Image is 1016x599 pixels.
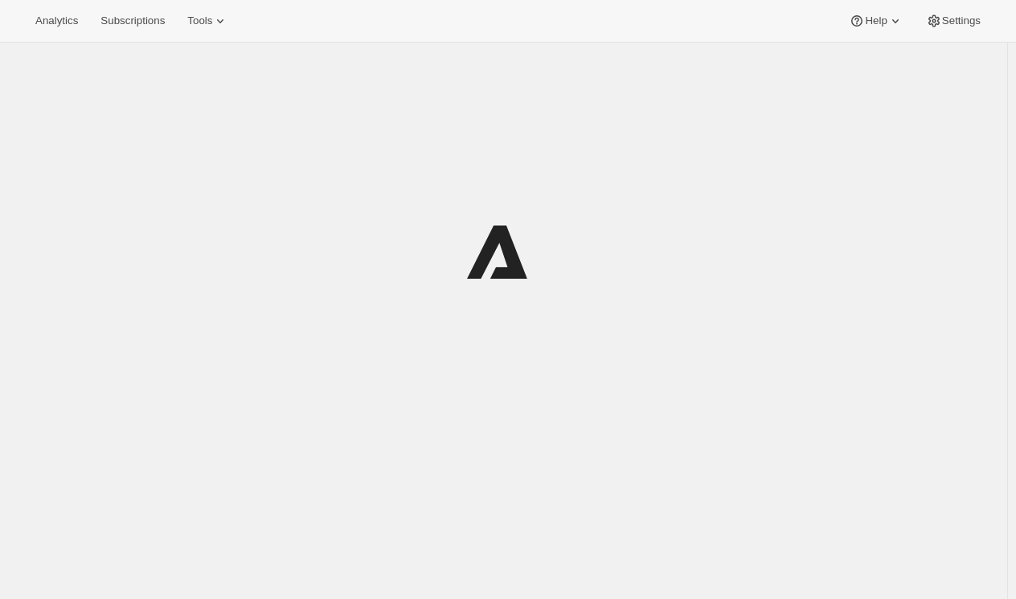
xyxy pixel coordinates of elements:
button: Subscriptions [91,10,174,32]
button: Analytics [26,10,88,32]
span: Settings [942,14,981,27]
span: Tools [187,14,212,27]
button: Settings [916,10,990,32]
button: Help [839,10,912,32]
span: Subscriptions [100,14,165,27]
span: Analytics [35,14,78,27]
span: Help [865,14,887,27]
button: Tools [178,10,238,32]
